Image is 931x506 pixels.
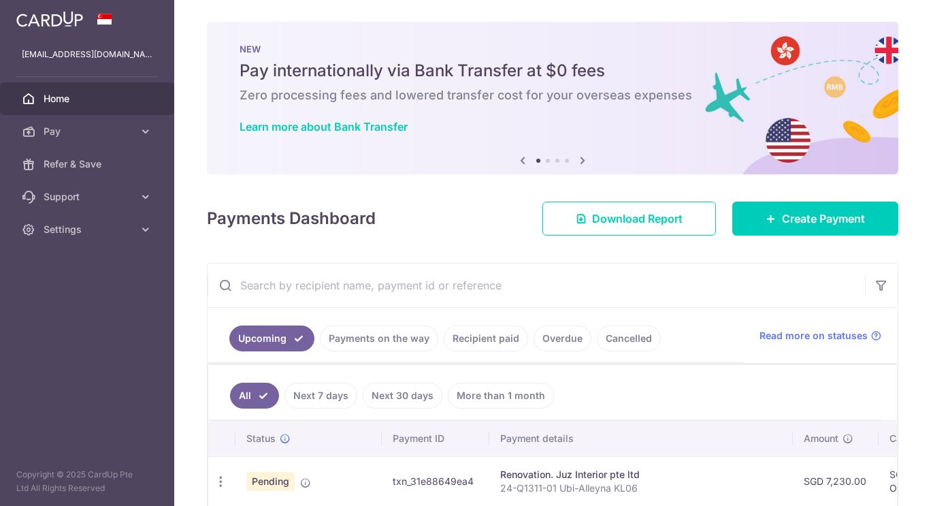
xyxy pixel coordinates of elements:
[320,326,438,351] a: Payments on the way
[592,210,683,227] span: Download Report
[793,456,879,506] td: SGD 7,230.00
[44,223,133,236] span: Settings
[230,383,279,409] a: All
[489,421,793,456] th: Payment details
[240,44,866,54] p: NEW
[844,465,917,499] iframe: Opens a widget where you can find more information
[229,326,314,351] a: Upcoming
[444,326,528,351] a: Recipient paid
[363,383,442,409] a: Next 30 days
[782,210,865,227] span: Create Payment
[448,383,554,409] a: More than 1 month
[732,202,898,236] a: Create Payment
[208,264,865,307] input: Search by recipient name, payment id or reference
[44,190,133,204] span: Support
[246,472,295,491] span: Pending
[44,92,133,106] span: Home
[207,22,898,174] img: Bank transfer banner
[44,125,133,138] span: Pay
[804,432,838,445] span: Amount
[240,60,866,82] h5: Pay internationally via Bank Transfer at $0 fees
[44,157,133,171] span: Refer & Save
[759,329,881,343] a: Read more on statuses
[534,326,591,351] a: Overdue
[597,326,661,351] a: Cancelled
[500,481,782,495] p: 24-Q1311-01 Ubi-Alleyna KL06
[240,120,408,133] a: Learn more about Bank Transfer
[382,456,489,506] td: txn_31e88649ea4
[240,87,866,104] h6: Zero processing fees and lowered transfer cost for your overseas expenses
[246,432,276,445] span: Status
[759,329,868,343] span: Read more on statuses
[284,383,357,409] a: Next 7 days
[542,202,716,236] a: Download Report
[207,206,376,231] h4: Payments Dashboard
[22,48,152,61] p: [EMAIL_ADDRESS][DOMAIN_NAME]
[16,11,83,27] img: CardUp
[500,468,782,481] div: Renovation. Juz Interior pte ltd
[382,421,489,456] th: Payment ID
